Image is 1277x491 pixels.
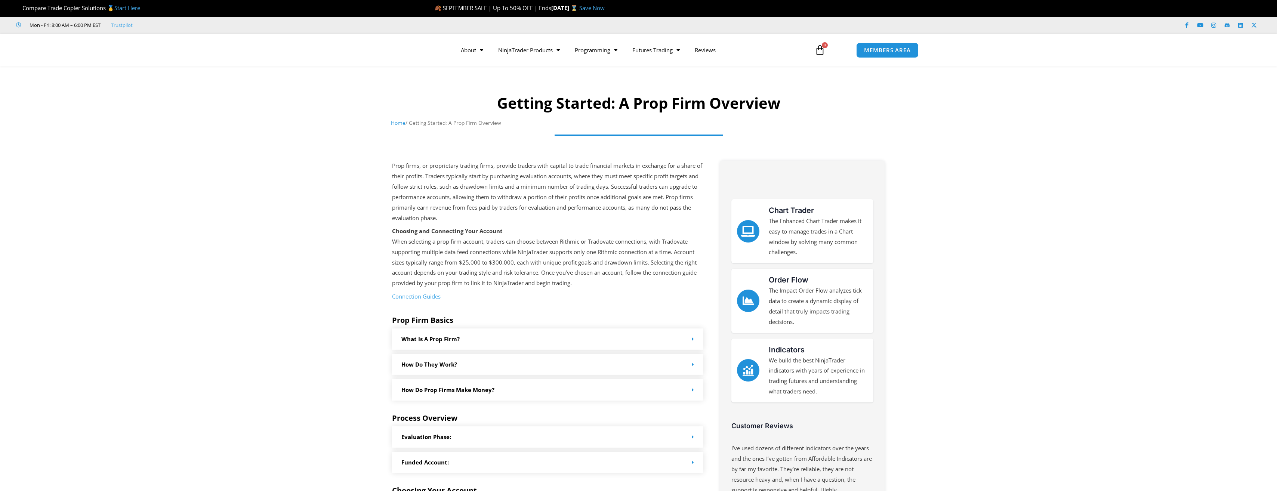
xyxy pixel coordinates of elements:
p: Prop firms, or proprietary trading firms, provide traders with capital to trade financial markets... [392,161,704,223]
img: 🏆 [16,5,22,11]
a: Indicators [769,345,805,354]
p: When selecting a prop firm account, traders can choose between Rithmic or Tradovate connections, ... [392,226,704,288]
span: Mon - Fri: 8:00 AM – 6:00 PM EST [28,21,101,30]
nav: Breadcrumb [391,118,886,128]
a: Connection Guides [392,293,441,300]
div: Funded Account: [392,452,704,473]
strong: Choosing and Connecting Your Account [392,227,503,235]
a: Evaluation Phase: [401,433,451,441]
a: How Do they work? [401,361,457,368]
h5: Prop Firm Basics [392,316,704,325]
a: Funded Account: [401,458,449,466]
div: Evaluation Phase: [392,426,704,448]
nav: Menu [453,41,806,59]
a: Home [391,119,405,126]
span: 🍂 SEPTEMBER SALE | Up To 50% OFF | Ends [434,4,551,12]
a: Programming [567,41,625,59]
a: Futures Trading [625,41,687,59]
a: Order Flow [769,275,808,284]
div: How Do they work? [392,354,704,375]
a: 0 [803,39,836,61]
a: Chart Trader [737,220,759,243]
a: Reviews [687,41,723,59]
a: Order Flow [737,290,759,312]
div: How do Prop Firms make money? [392,379,704,401]
div: What is a prop firm? [392,328,704,350]
a: NinjaTrader Products [491,41,567,59]
h5: Process Overview [392,414,704,423]
img: LogoAI | Affordable Indicators – NinjaTrader [358,37,439,64]
h3: Customer Reviews [731,421,873,430]
a: Chart Trader [769,206,814,215]
span: 0 [822,42,828,48]
a: What is a prop firm? [401,335,460,343]
p: The Impact Order Flow analyzes tick data to create a dynamic display of detail that truly impacts... [769,285,868,327]
span: MEMBERS AREA [864,47,911,53]
a: Indicators [737,359,759,382]
p: We build the best NinjaTrader indicators with years of experience in trading futures and understa... [769,355,868,397]
p: The Enhanced Chart Trader makes it easy to manage trades in a Chart window by solving many common... [769,216,868,257]
h1: Getting Started: A Prop Firm Overview [391,93,886,114]
strong: [DATE] ⌛ [551,4,579,12]
a: Trustpilot [111,21,133,30]
a: Start Here [114,4,140,12]
a: MEMBERS AREA [856,43,919,58]
img: NinjaTrader Wordmark color RGB | Affordable Indicators – NinjaTrader [747,174,858,188]
span: Compare Trade Copier Solutions 🥇 [16,4,140,12]
a: How do Prop Firms make money? [401,386,494,393]
a: About [453,41,491,59]
a: Save Now [579,4,605,12]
